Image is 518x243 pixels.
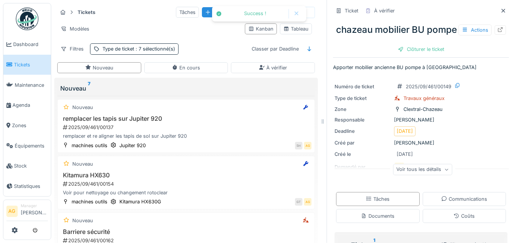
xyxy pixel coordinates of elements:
[72,160,93,168] div: Nouveau
[6,206,18,217] li: AG
[61,132,312,140] div: remplacer et re aligner les tapis de sol sur Jupiter 920
[61,172,312,179] h3: Kitamura HX630
[14,61,48,68] span: Tickets
[72,104,93,111] div: Nouveau
[16,8,38,30] img: Badge_color-CXgf-gQk.svg
[335,139,391,146] div: Créé par
[61,228,312,235] h3: Barriere sécurité
[397,151,413,158] div: [DATE]
[61,115,312,122] h3: remplacer les tapis sur Jupiter 920
[3,156,51,176] a: Stock
[374,7,395,14] div: À vérifier
[62,124,312,131] div: 2025/09/461/00137
[15,142,48,149] span: Équipements
[13,41,48,48] span: Dashboard
[406,83,451,90] div: 2025/09/461/00149
[366,195,390,203] div: Tâches
[14,162,48,169] span: Stock
[403,95,445,102] div: Travaux généraux
[335,116,507,123] div: [PERSON_NAME]
[304,198,312,206] div: AG
[295,142,303,149] div: SH
[60,84,312,93] div: Nouveau
[72,217,93,224] div: Nouveau
[88,84,90,93] sup: 7
[335,106,391,113] div: Zone
[21,203,48,209] div: Manager
[172,64,200,71] div: En cours
[3,115,51,136] a: Zones
[134,46,175,52] span: : 7 sélectionné(s)
[176,7,199,18] div: Tâches
[397,128,413,135] div: [DATE]
[85,64,113,71] div: Nouveau
[335,151,391,158] div: Créé le
[226,11,285,17] div: Success !
[403,106,443,113] div: Clextral-Chazeau
[295,198,303,206] div: GT
[119,198,161,205] div: Kitamura HX630G
[119,142,146,149] div: Jupiter 920
[248,43,302,54] div: Classer par Deadline
[12,122,48,129] span: Zones
[248,25,274,32] div: Kanban
[3,34,51,55] a: Dashboard
[3,55,51,75] a: Tickets
[3,135,51,156] a: Équipements
[333,64,509,71] p: Apporter mobilier ancienne BU pompe à [GEOGRAPHIC_DATA]
[57,43,87,54] div: Filtres
[259,64,287,71] div: À vérifier
[395,44,447,54] div: Clôturer le ticket
[62,180,312,188] div: 2025/09/461/00154
[335,116,391,123] div: Responsable
[21,203,48,219] li: [PERSON_NAME]
[361,212,394,220] div: Documents
[102,45,175,52] div: Type de ticket
[458,25,492,35] div: Actions
[3,95,51,115] a: Agenda
[61,189,312,196] div: Voir pour nettoyage ou changement rotoclear
[15,82,48,89] span: Maintenance
[75,9,98,16] strong: Tickets
[72,198,107,205] div: machines outils
[72,142,107,149] div: machines outils
[345,7,358,14] div: Ticket
[202,7,251,17] div: Créer un ticket
[3,75,51,95] a: Maintenance
[333,20,509,40] div: chazeau mobilier BU pompe
[393,164,452,175] div: Voir tous les détails
[335,95,391,102] div: Type de ticket
[12,102,48,109] span: Agenda
[335,83,391,90] div: Numéro de ticket
[6,203,48,221] a: AG Manager[PERSON_NAME]
[304,142,312,149] div: AG
[454,212,475,220] div: Coûts
[441,195,487,203] div: Communications
[335,128,391,135] div: Deadline
[57,23,93,34] div: Modèles
[3,176,51,197] a: Statistiques
[335,139,507,146] div: [PERSON_NAME]
[14,183,48,190] span: Statistiques
[283,25,309,32] div: Tableau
